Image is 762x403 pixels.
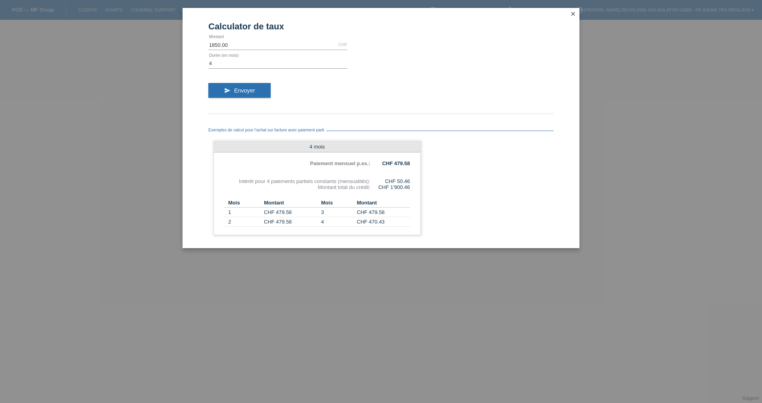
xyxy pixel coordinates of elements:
[264,217,317,227] td: CHF 479.58
[317,208,357,217] td: 3
[234,87,255,94] span: Envoyer
[264,208,317,217] td: CHF 479.58
[370,184,410,190] div: CHF 1'900.46
[317,198,357,208] th: Mois
[357,217,410,227] td: CHF 470.43
[208,21,554,31] h1: Calculator de taux
[224,217,264,227] td: 2
[382,160,410,166] b: CHF 479.58
[310,160,370,166] b: Paiement mensuel p.ex.:
[224,198,264,208] th: Mois
[208,83,271,98] button: send Envoyer
[208,128,326,132] span: Exemples de calcul pour l’achat sur facture avec paiement parti
[224,184,370,190] div: Montant total du crédit:
[264,198,317,208] th: Montant
[570,11,576,17] i: close
[338,42,347,47] div: CHF
[568,10,578,19] a: close
[224,208,264,217] td: 1
[214,141,420,152] div: 4 mois
[357,198,410,208] th: Montant
[224,178,370,184] div: Intérêt pour 4 paiements partiels constants (mensualités):
[370,178,410,184] div: CHF 50.46
[357,208,410,217] td: CHF 479.58
[317,217,357,227] td: 4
